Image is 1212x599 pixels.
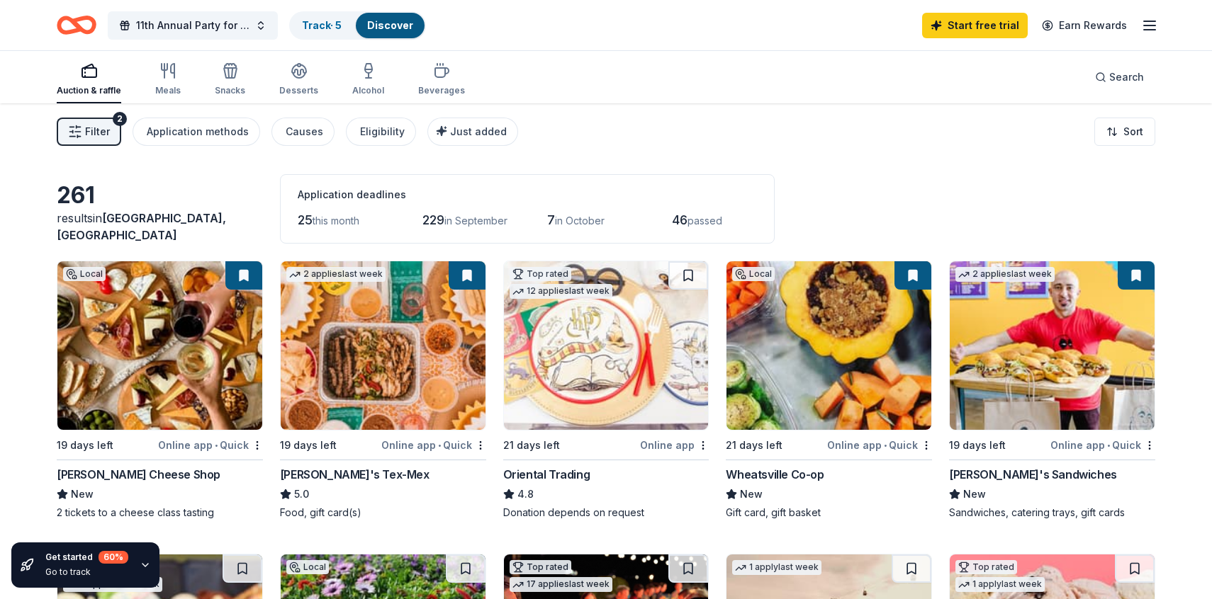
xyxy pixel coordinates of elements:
[1123,123,1143,140] span: Sort
[302,19,342,31] a: Track· 5
[215,57,245,103] button: Snacks
[732,560,821,575] div: 1 apply last week
[955,267,1055,282] div: 2 applies last week
[155,85,181,96] div: Meals
[136,17,249,34] span: 11th Annual Party for the Parks
[732,267,775,281] div: Local
[827,436,932,454] div: Online app Quick
[517,486,534,503] span: 4.8
[99,551,128,564] div: 60 %
[279,57,318,103] button: Desserts
[1094,118,1155,146] button: Sort
[1084,63,1155,91] button: Search
[503,466,590,483] div: Oriental Trading
[57,211,226,242] span: [GEOGRAPHIC_DATA], [GEOGRAPHIC_DATA]
[286,123,323,140] div: Causes
[294,486,309,503] span: 5.0
[422,212,444,227] span: 229
[547,212,555,227] span: 7
[280,506,486,520] div: Food, gift card(s)
[949,506,1155,520] div: Sandwiches, catering trays, gift cards
[510,267,571,281] div: Top rated
[271,118,335,146] button: Causes
[280,261,486,520] a: Image for Chuy's Tex-Mex2 applieslast week19 days leftOnline app•Quick[PERSON_NAME]'s Tex-Mex5.0F...
[57,506,263,520] div: 2 tickets to a cheese class tasting
[71,486,94,503] span: New
[63,267,106,281] div: Local
[555,215,605,227] span: in October
[504,261,709,430] img: Image for Oriental Trading
[298,212,313,227] span: 25
[279,85,318,96] div: Desserts
[503,506,709,520] div: Donation depends on request
[726,506,932,520] div: Gift card, gift basket
[57,437,113,454] div: 19 days left
[640,436,709,454] div: Online app
[57,181,263,210] div: 261
[949,466,1117,483] div: [PERSON_NAME]'s Sandwiches
[510,577,612,592] div: 17 applies last week
[298,186,757,203] div: Application deadlines
[726,261,931,430] img: Image for Wheatsville Co-op
[367,19,413,31] a: Discover
[346,118,416,146] button: Eligibility
[740,486,763,503] span: New
[955,560,1017,574] div: Top rated
[955,577,1045,592] div: 1 apply last week
[922,13,1028,38] a: Start free trial
[884,440,887,451] span: •
[286,560,329,574] div: Local
[45,551,128,564] div: Get started
[450,125,507,137] span: Just added
[1109,69,1144,86] span: Search
[57,210,263,244] div: results
[726,437,782,454] div: 21 days left
[147,123,249,140] div: Application methods
[950,261,1155,430] img: Image for Ike's Sandwiches
[215,440,218,451] span: •
[113,112,127,126] div: 2
[949,437,1006,454] div: 19 days left
[418,57,465,103] button: Beverages
[444,215,507,227] span: in September
[688,215,722,227] span: passed
[503,437,560,454] div: 21 days left
[57,261,263,520] a: Image for Antonelli's Cheese ShopLocal19 days leftOnline app•Quick[PERSON_NAME] Cheese ShopNew2 t...
[510,560,571,574] div: Top rated
[381,436,486,454] div: Online app Quick
[57,211,226,242] span: in
[57,8,96,42] a: Home
[510,284,612,299] div: 12 applies last week
[360,123,405,140] div: Eligibility
[57,85,121,96] div: Auction & raffle
[352,57,384,103] button: Alcohol
[352,85,384,96] div: Alcohol
[1033,13,1135,38] a: Earn Rewards
[418,85,465,96] div: Beverages
[949,261,1155,520] a: Image for Ike's Sandwiches2 applieslast week19 days leftOnline app•Quick[PERSON_NAME]'s Sandwiche...
[133,118,260,146] button: Application methods
[280,437,337,454] div: 19 days left
[1050,436,1155,454] div: Online app Quick
[158,436,263,454] div: Online app Quick
[963,486,986,503] span: New
[215,85,245,96] div: Snacks
[726,261,932,520] a: Image for Wheatsville Co-opLocal21 days leftOnline app•QuickWheatsville Co-opNewGift card, gift b...
[57,57,121,103] button: Auction & raffle
[286,267,386,282] div: 2 applies last week
[726,466,824,483] div: Wheatsville Co-op
[57,118,121,146] button: Filter2
[85,123,110,140] span: Filter
[427,118,518,146] button: Just added
[155,57,181,103] button: Meals
[438,440,441,451] span: •
[280,466,430,483] div: [PERSON_NAME]'s Tex-Mex
[672,212,688,227] span: 46
[1107,440,1110,451] span: •
[503,261,709,520] a: Image for Oriental TradingTop rated12 applieslast week21 days leftOnline appOriental Trading4.8Do...
[289,11,426,40] button: Track· 5Discover
[57,466,220,483] div: [PERSON_NAME] Cheese Shop
[45,566,128,578] div: Go to track
[57,261,262,430] img: Image for Antonelli's Cheese Shop
[313,215,359,227] span: this month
